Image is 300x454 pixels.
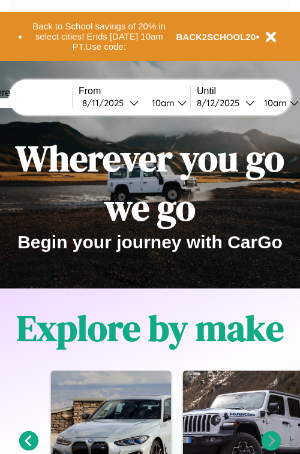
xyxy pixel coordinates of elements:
button: 8/11/2025 [79,97,142,109]
div: 8 / 12 / 2025 [197,97,245,109]
button: 10am [142,97,190,109]
button: Back to School savings of 20% in select cities! Ends [DATE] 10am PT.Use code: [22,18,176,55]
b: BACK2SCHOOL20 [176,32,256,42]
label: From [79,86,190,97]
h1: Explore by make [17,303,284,353]
div: 10am [258,97,290,109]
div: 8 / 11 / 2025 [82,97,130,109]
div: 10am [146,97,178,109]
